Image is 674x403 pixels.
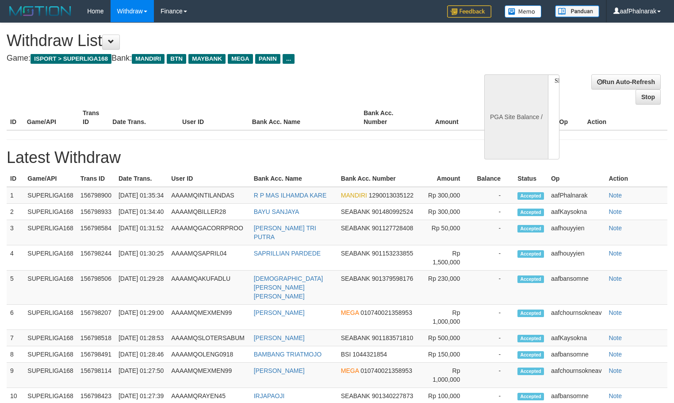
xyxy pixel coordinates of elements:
span: 010740021358953 [360,309,412,316]
span: SEABANK [341,275,370,282]
h1: Latest Withdraw [7,149,667,167]
a: Note [609,192,622,199]
a: R P MAS ILHAMDA KARE [254,192,327,199]
span: Accepted [517,351,544,359]
span: 901183571810 [372,334,413,341]
td: aafKaysokna [548,204,605,220]
a: Note [609,367,622,374]
th: Balance [473,170,514,187]
span: 901127728408 [372,225,413,232]
a: Note [609,275,622,282]
a: BAMBANG TRIATMOJO [254,351,322,358]
span: Accepted [517,310,544,317]
span: Accepted [517,225,544,232]
td: - [473,271,514,305]
span: SEABANK [341,250,370,257]
th: Balance [472,105,523,130]
td: aafbansomne [548,346,605,363]
th: Status [514,170,548,187]
td: SUPERLIGA168 [24,363,77,388]
td: [DATE] 01:31:52 [115,220,168,245]
span: Accepted [517,393,544,400]
td: Rp 230,000 [422,271,474,305]
span: Accepted [517,192,544,200]
h4: Game: Bank: [7,54,440,63]
td: AAAAMQGACORRPROO [168,220,250,245]
span: 901153233855 [372,250,413,257]
td: Rp 1,000,000 [422,305,474,330]
td: 156798518 [77,330,115,346]
td: [DATE] 01:34:40 [115,204,168,220]
th: ID [7,105,23,130]
span: Accepted [517,209,544,216]
span: 1290013035122 [369,192,414,199]
td: [DATE] 01:28:46 [115,346,168,363]
td: aafhouyyien [548,245,605,271]
span: SEABANK [341,225,370,232]
td: AAAAMQMEXMEN99 [168,305,250,330]
span: Accepted [517,250,544,258]
th: Bank Acc. Number [337,170,422,187]
a: Note [609,208,622,215]
td: - [473,305,514,330]
td: 156798900 [77,187,115,204]
th: Bank Acc. Name [250,170,337,187]
span: BSI [341,351,351,358]
td: - [473,363,514,388]
td: 7 [7,330,24,346]
td: Rp 1,000,000 [422,363,474,388]
th: User ID [179,105,249,130]
td: 8 [7,346,24,363]
th: Date Trans. [115,170,168,187]
h1: Withdraw List [7,32,440,50]
td: aafKaysokna [548,330,605,346]
div: PGA Site Balance / [484,74,548,159]
td: 1 [7,187,24,204]
span: MAYBANK [188,54,226,64]
th: Op [548,170,605,187]
a: Note [609,392,622,399]
td: SUPERLIGA168 [24,305,77,330]
span: MANDIRI [341,192,367,199]
th: Game/API [23,105,79,130]
th: ID [7,170,24,187]
td: SUPERLIGA168 [24,204,77,220]
a: [DEMOGRAPHIC_DATA][PERSON_NAME] [PERSON_NAME] [254,275,323,300]
span: Accepted [517,275,544,283]
td: 156798491 [77,346,115,363]
td: SUPERLIGA168 [24,346,77,363]
span: Accepted [517,335,544,342]
a: [PERSON_NAME] [254,367,305,374]
td: - [473,245,514,271]
a: [PERSON_NAME] TRI PUTRA [254,225,316,240]
td: [DATE] 01:29:28 [115,271,168,305]
a: [PERSON_NAME] [254,334,305,341]
span: ... [283,54,295,64]
td: [DATE] 01:35:34 [115,187,168,204]
td: Rp 150,000 [422,346,474,363]
span: SEABANK [341,208,370,215]
a: Note [609,351,622,358]
td: [DATE] 01:28:53 [115,330,168,346]
th: Bank Acc. Name [249,105,360,130]
td: SUPERLIGA168 [24,245,77,271]
td: 4 [7,245,24,271]
span: MEGA [228,54,253,64]
td: aafchournsokneav [548,363,605,388]
img: Button%20Memo.svg [505,5,542,18]
td: Rp 300,000 [422,204,474,220]
th: Trans ID [79,105,109,130]
span: ISPORT > SUPERLIGA168 [31,54,111,64]
th: Bank Acc. Number [360,105,416,130]
span: 1044321854 [352,351,387,358]
span: Accepted [517,368,544,375]
a: Note [609,225,622,232]
td: [DATE] 01:29:00 [115,305,168,330]
td: 9 [7,363,24,388]
a: IRJAPAOJI [254,392,285,399]
td: SUPERLIGA168 [24,220,77,245]
a: Stop [636,89,661,105]
a: BAYU SANJAYA [254,208,299,215]
img: panduan.png [555,5,599,17]
td: 156798114 [77,363,115,388]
